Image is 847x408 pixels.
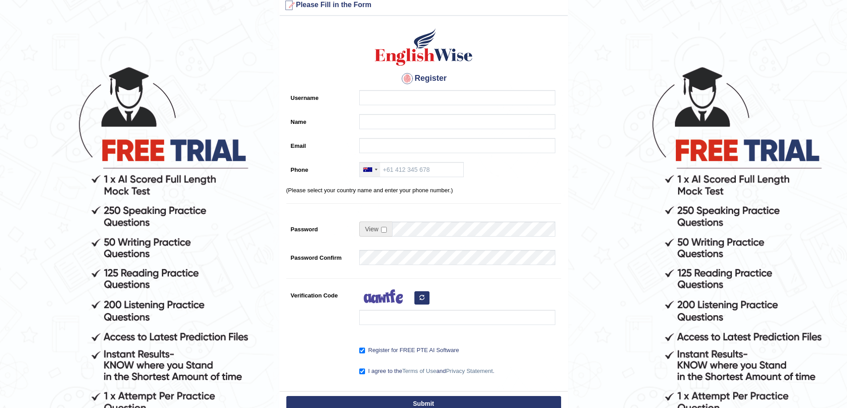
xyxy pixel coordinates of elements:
[359,368,365,374] input: I agree to theTerms of UseandPrivacy Statement.
[286,114,355,126] label: Name
[359,346,459,355] label: Register for FREE PTE AI Software
[286,250,355,262] label: Password Confirm
[373,27,474,67] img: Logo of English Wise create a new account for intelligent practice with AI
[286,71,561,86] h4: Register
[446,368,493,374] a: Privacy Statement
[402,368,437,374] a: Terms of Use
[359,367,494,376] label: I agree to the and .
[360,162,380,177] div: Australia: +61
[286,138,355,150] label: Email
[286,162,355,174] label: Phone
[286,288,355,300] label: Verification Code
[286,222,355,234] label: Password
[286,186,561,194] p: (Please select your country name and enter your phone number.)
[286,90,355,102] label: Username
[359,162,464,177] input: +61 412 345 678
[381,227,387,233] input: Show/Hide Password
[359,348,365,353] input: Register for FREE PTE AI Software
